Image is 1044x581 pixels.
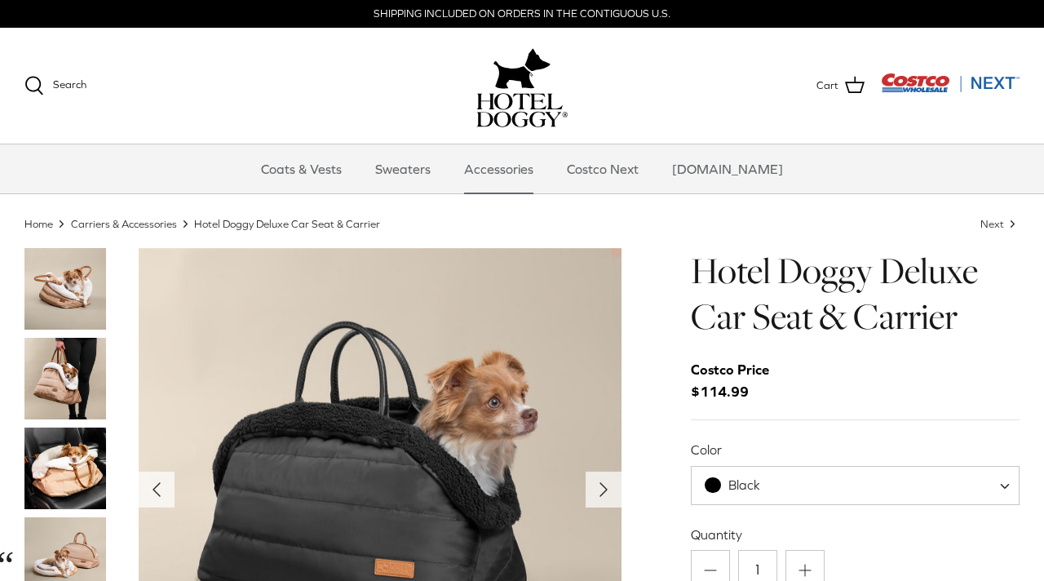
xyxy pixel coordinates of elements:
[552,144,653,193] a: Costco Next
[24,428,106,509] a: Thumbnail Link
[657,144,798,193] a: [DOMAIN_NAME]
[493,44,551,93] img: hoteldoggy.com
[691,359,769,381] div: Costco Price
[24,217,53,229] a: Home
[361,144,445,193] a: Sweaters
[476,93,568,127] img: hoteldoggycom
[728,477,760,492] span: Black
[881,83,1020,95] a: Visit Costco Next
[71,217,177,229] a: Carriers & Accessories
[139,472,175,508] button: Previous
[816,75,865,96] a: Cart
[692,477,793,494] span: Black
[980,217,1004,229] span: Next
[24,216,1020,232] nav: Breadcrumbs
[691,359,785,403] span: $114.99
[816,78,838,95] span: Cart
[24,338,106,419] a: Thumbnail Link
[881,73,1020,93] img: Costco Next
[24,428,106,509] img: small dog in a tan dog carrier on a black seat in the car
[246,144,356,193] a: Coats & Vests
[449,144,548,193] a: Accessories
[980,217,1020,229] a: Next
[691,248,1020,340] h1: Hotel Doggy Deluxe Car Seat & Carrier
[24,76,86,95] a: Search
[194,217,380,229] a: Hotel Doggy Deluxe Car Seat & Carrier
[691,526,1020,543] label: Quantity
[691,466,1020,505] span: Black
[24,248,106,330] a: Thumbnail Link
[691,441,1020,459] label: Color
[476,44,568,127] a: hoteldoggy.com hoteldoggycom
[53,78,86,91] span: Search
[586,472,622,508] button: Next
